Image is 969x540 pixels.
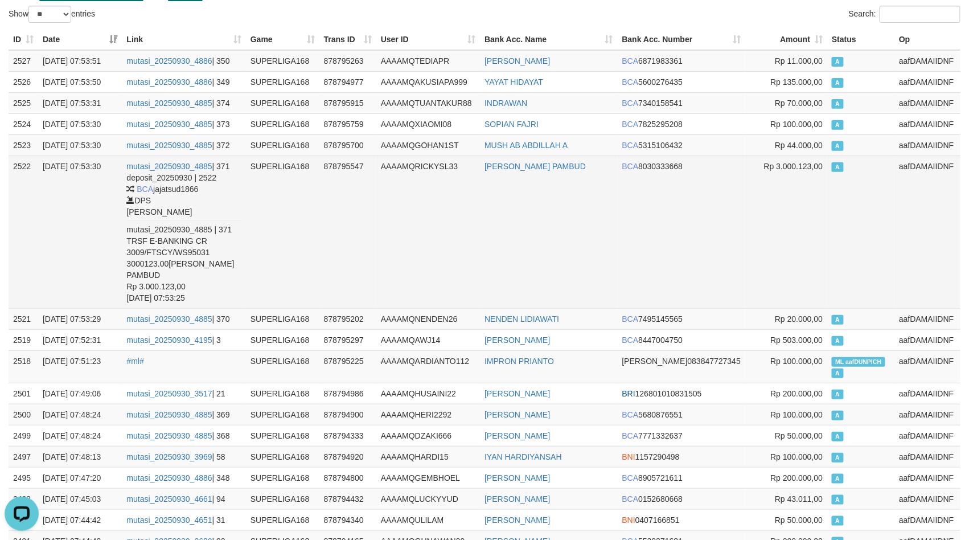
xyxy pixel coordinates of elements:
span: Manually Linked by aafDUNPICH [832,357,885,367]
td: [DATE] 07:48:24 [38,404,122,425]
td: 878795263 [319,50,376,72]
td: aafDAMAIIDNF [894,383,960,404]
a: NENDEN LIDIAWATI [484,314,559,324]
span: BCA [622,162,639,171]
td: 5315106432 [618,134,746,156]
td: [DATE] 07:47:20 [38,467,122,488]
td: SUPERLIGA168 [246,404,319,425]
a: [PERSON_NAME] [484,56,550,66]
td: aafDAMAIIDNF [894,50,960,72]
td: aafDAMAIIDNF [894,329,960,350]
td: aafDAMAIIDNF [894,350,960,383]
span: Approved [832,516,843,526]
td: SUPERLIGA168 [246,329,319,350]
td: | 21 [122,383,245,404]
select: Showentries [28,6,71,23]
td: 083847727345 [618,350,746,383]
td: 878795759 [319,113,376,134]
td: aafDAMAIIDNF [894,509,960,530]
td: 2493 [9,488,38,509]
td: aafDAMAIIDNF [894,134,960,156]
td: [DATE] 07:53:30 [38,156,122,308]
td: SUPERLIGA168 [246,92,319,113]
th: Status [827,29,894,50]
span: BCA [137,185,153,194]
td: [DATE] 07:48:24 [38,425,122,446]
th: Op [894,29,960,50]
td: 5600276435 [618,71,746,92]
span: BCA [622,141,639,150]
a: [PERSON_NAME] [484,389,550,398]
td: SUPERLIGA168 [246,156,319,308]
td: [DATE] 07:53:30 [38,134,122,156]
td: [DATE] 07:53:29 [38,308,122,329]
span: BCA [622,410,639,419]
td: 1157290498 [618,446,746,467]
td: [DATE] 07:53:50 [38,71,122,92]
span: Rp 100.000,00 [771,410,823,419]
td: | 349 [122,71,245,92]
a: mutasi_20250930_4885 [126,410,212,419]
span: Rp 135.000,00 [771,77,823,87]
a: mutasi_20250930_4886 [126,77,212,87]
td: 2524 [9,113,38,134]
th: ID: activate to sort column ascending [9,29,38,50]
span: BCA [622,77,639,87]
a: mutasi_20250930_4886 [126,56,212,66]
span: BCA [622,473,639,482]
td: | 372 [122,134,245,156]
td: AAAAMQHARDI15 [376,446,480,467]
td: AAAAMQTEDIAPR [376,50,480,72]
td: aafDAMAIIDNF [894,488,960,509]
td: SUPERLIGA168 [246,488,319,509]
th: Amount: activate to sort column ascending [745,29,827,50]
span: BCA [622,120,639,129]
td: 2501 [9,383,38,404]
a: mutasi_20250930_4885 [126,431,212,440]
td: SUPERLIGA168 [246,467,319,488]
td: 2522 [9,156,38,308]
div: deposit_20250930 | 2522 jajatsud1866 DPS [PERSON_NAME] mutasi_20250930_4885 | 371 TRSF E-BANKING ... [126,172,241,304]
td: SUPERLIGA168 [246,509,319,530]
span: Rp 44.000,00 [775,141,823,150]
a: #ml# [126,357,143,366]
a: mutasi_20250930_4885 [126,162,212,171]
span: Rp 100.000,00 [771,357,823,366]
td: SUPERLIGA168 [246,71,319,92]
td: SUPERLIGA168 [246,383,319,404]
span: Rp 200.000,00 [771,473,823,482]
td: 2499 [9,425,38,446]
td: aafDAMAIIDNF [894,113,960,134]
a: IMPRON PRIANTO [484,357,554,366]
td: AAAAMQNENDEN26 [376,308,480,329]
td: [DATE] 07:48:13 [38,446,122,467]
td: 878794340 [319,509,376,530]
td: | 3 [122,329,245,350]
td: 0152680668 [618,488,746,509]
td: 7340158541 [618,92,746,113]
td: 878794432 [319,488,376,509]
span: Approved [832,120,843,130]
td: 2495 [9,467,38,488]
a: mutasi_20250930_4886 [126,473,212,482]
td: 878794986 [319,383,376,404]
td: AAAAMQHUSAINI22 [376,383,480,404]
td: [DATE] 07:53:30 [38,113,122,134]
span: Approved [832,390,843,399]
span: BCA [622,336,639,345]
td: 2521 [9,308,38,329]
span: Approved [832,57,843,67]
td: 878795547 [319,156,376,308]
td: AAAAMQULILAM [376,509,480,530]
span: Approved [832,474,843,484]
td: [DATE] 07:53:31 [38,92,122,113]
td: | 94 [122,488,245,509]
td: 5680876551 [618,404,746,425]
td: 878795297 [319,329,376,350]
span: BCA [622,431,639,440]
td: | 31 [122,509,245,530]
td: 878795225 [319,350,376,383]
td: [DATE] 07:51:23 [38,350,122,383]
button: Open LiveChat chat widget [5,5,39,39]
td: 878794977 [319,71,376,92]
